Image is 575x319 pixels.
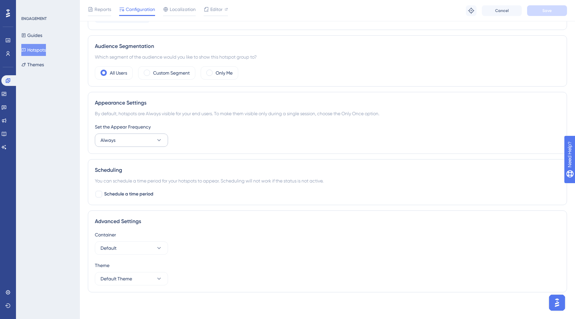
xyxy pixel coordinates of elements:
div: Set the Appear Frequency [95,123,560,131]
div: ENGAGEMENT [21,16,47,21]
div: Advanced Settings [95,217,560,225]
div: Which segment of the audience would you like to show this hotspot group to? [95,53,560,61]
div: Audience Segmentation [95,42,560,50]
iframe: UserGuiding AI Assistant Launcher [547,293,567,313]
span: Schedule a time period [104,190,153,198]
button: Default [95,241,168,255]
div: Theme [95,261,560,269]
button: Save [527,5,567,16]
button: Themes [21,59,44,71]
button: Hotspots [21,44,46,56]
div: Scheduling [95,166,560,174]
label: Only Me [216,69,233,77]
span: Configuration [126,5,155,13]
div: You can schedule a time period for your hotspots to appear. Scheduling will not work if the statu... [95,177,560,185]
span: Save [542,8,552,13]
span: Default Theme [100,275,132,283]
span: Default [100,244,116,252]
div: Container [95,231,560,239]
span: Localization [170,5,196,13]
button: Guides [21,29,42,41]
label: All Users [110,69,127,77]
span: Cancel [495,8,509,13]
span: Reports [95,5,111,13]
span: Editor [210,5,223,13]
div: Appearance Settings [95,99,560,107]
button: Cancel [482,5,522,16]
button: Default Theme [95,272,168,285]
div: By default, hotspots are Always visible for your end users. To make them visible only during a si... [95,110,560,118]
span: Always [100,136,115,144]
span: Need Help? [16,2,42,10]
label: Custom Segment [153,69,190,77]
button: Always [95,134,168,147]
